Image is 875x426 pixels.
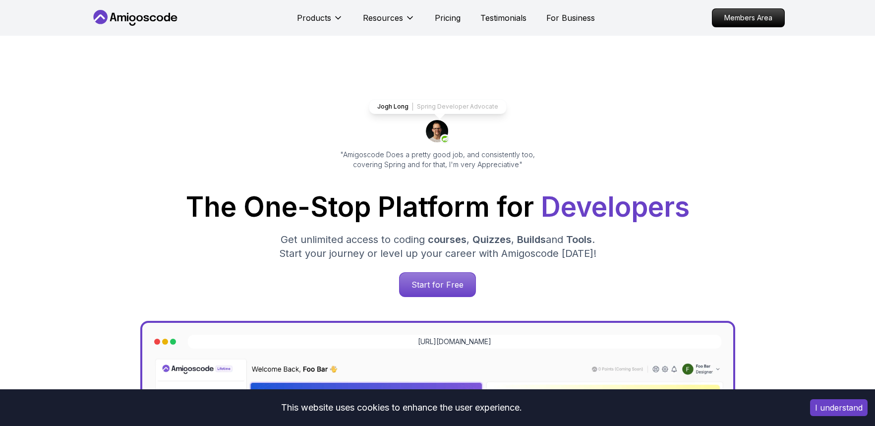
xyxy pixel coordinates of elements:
[435,12,461,24] a: Pricing
[400,273,475,297] p: Start for Free
[363,12,415,32] button: Resources
[271,233,604,260] p: Get unlimited access to coding , , and . Start your journey or level up your career with Amigosco...
[712,8,785,27] a: Members Area
[7,397,795,419] div: This website uses cookies to enhance the user experience.
[417,103,498,111] p: Spring Developer Advocate
[399,272,476,297] a: Start for Free
[541,190,690,223] span: Developers
[426,120,450,144] img: josh long
[712,9,784,27] p: Members Area
[517,234,546,245] span: Builds
[810,399,868,416] button: Accept cookies
[327,150,549,170] p: "Amigoscode Does a pretty good job, and consistently too, covering Spring and for that, I'm very ...
[99,193,777,221] h1: The One-Stop Platform for
[480,12,526,24] a: Testimonials
[566,234,592,245] span: Tools
[363,12,403,24] p: Resources
[297,12,331,24] p: Products
[472,234,511,245] span: Quizzes
[428,234,467,245] span: courses
[418,337,491,347] a: [URL][DOMAIN_NAME]
[546,12,595,24] a: For Business
[377,103,408,111] p: Jogh Long
[297,12,343,32] button: Products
